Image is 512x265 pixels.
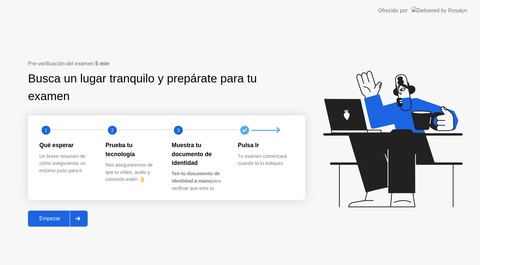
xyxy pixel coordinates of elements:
[28,70,263,105] div: Busca un lugar tranquilo y prepárate para tu examen
[412,7,467,14] img: Delivered by Rosalyn
[177,127,180,134] text: 3
[172,171,220,184] b: Ten tu documento de identidad a mano
[28,60,305,68] div: Pre-verificación del examen:
[378,7,408,15] div: Ofrecido por
[39,153,95,175] div: Un breve resumen de cómo aseguramos un entorno justo para ti
[238,141,294,150] div: Pulsa Ir
[106,162,161,183] div: Nos aseguraremos de que tu vídeo, audio y conexión estén 👌
[95,61,109,66] b: 5 min
[106,141,161,159] div: Prueba tu tecnología
[111,127,113,134] text: 2
[172,170,227,192] div: para verificar que eres tú
[238,153,294,167] div: Tu examen comenzará cuando tú lo indiques
[45,127,47,134] text: 1
[28,211,88,227] button: Empezar
[39,141,95,150] div: Qué esperar
[172,141,227,167] div: Muestra tu documento de identidad
[30,216,70,222] div: Empezar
